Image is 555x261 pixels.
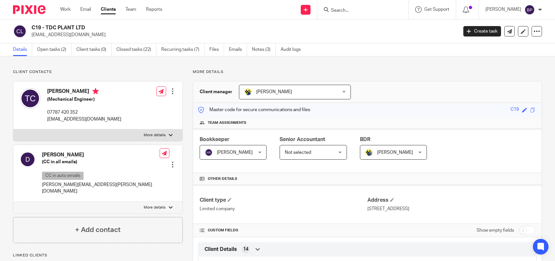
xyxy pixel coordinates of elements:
[92,88,99,94] i: Primary
[208,120,246,125] span: Team assignments
[76,43,112,56] a: Client tasks (0)
[285,150,311,155] span: Not selected
[13,253,183,258] p: Linked clients
[424,7,449,12] span: Get Support
[198,107,310,113] p: Master code for secure communications and files
[80,6,91,13] a: Email
[32,24,369,31] h2: C19 - TDC PLANT LTD
[365,149,373,156] img: Dennis-Starbridge.jpg
[243,246,248,253] span: 14
[144,133,165,138] p: More details
[42,172,84,180] p: CC in auto emails
[208,176,237,181] span: Other details
[209,43,224,56] a: Files
[200,89,232,95] h3: Client manager
[367,197,535,204] h4: Address
[510,106,519,114] div: C19
[205,246,237,253] span: Client Details
[116,43,156,56] a: Closed tasks (22)
[32,32,454,38] p: [EMAIL_ADDRESS][DOMAIN_NAME]
[47,116,121,123] p: [EMAIL_ADDRESS][DOMAIN_NAME]
[13,24,27,38] img: svg%3E
[200,228,367,233] h4: CUSTOM FIELDS
[360,137,370,142] span: BDR
[126,6,136,13] a: Team
[13,69,183,75] p: Client contacts
[463,26,501,36] a: Create task
[367,206,535,212] p: [STREET_ADDRESS]
[485,6,521,13] p: [PERSON_NAME]
[42,159,160,165] h5: (CC in all emails)
[256,90,292,94] span: [PERSON_NAME]
[280,137,325,142] span: Senior Accountant
[42,152,160,158] h4: [PERSON_NAME]
[377,150,413,155] span: [PERSON_NAME]
[20,152,35,167] img: svg%3E
[75,225,121,235] h4: + Add contact
[144,205,165,210] p: More details
[477,227,514,234] label: Show empty fields
[524,5,535,15] img: svg%3E
[200,197,367,204] h4: Client type
[244,88,252,96] img: Bobo-Starbridge%201.jpg
[47,88,121,96] h4: [PERSON_NAME]
[161,43,205,56] a: Recurring tasks (7)
[146,6,162,13] a: Reports
[252,43,276,56] a: Notes (3)
[47,109,121,116] p: 07787 420 352
[60,6,71,13] a: Work
[42,181,160,195] p: [PERSON_NAME][EMAIL_ADDRESS][PERSON_NAME][DOMAIN_NAME]
[193,69,542,75] p: More details
[13,5,46,14] img: Pixie
[20,88,41,109] img: svg%3E
[13,43,32,56] a: Details
[229,43,247,56] a: Emails
[200,137,230,142] span: Bookkeeper
[200,206,367,212] p: Limited company
[330,8,389,14] input: Search
[101,6,116,13] a: Clients
[217,150,253,155] span: [PERSON_NAME]
[205,149,213,156] img: svg%3E
[281,43,306,56] a: Audit logs
[47,96,121,103] h5: (Mechanical Engineer)
[37,43,72,56] a: Open tasks (2)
